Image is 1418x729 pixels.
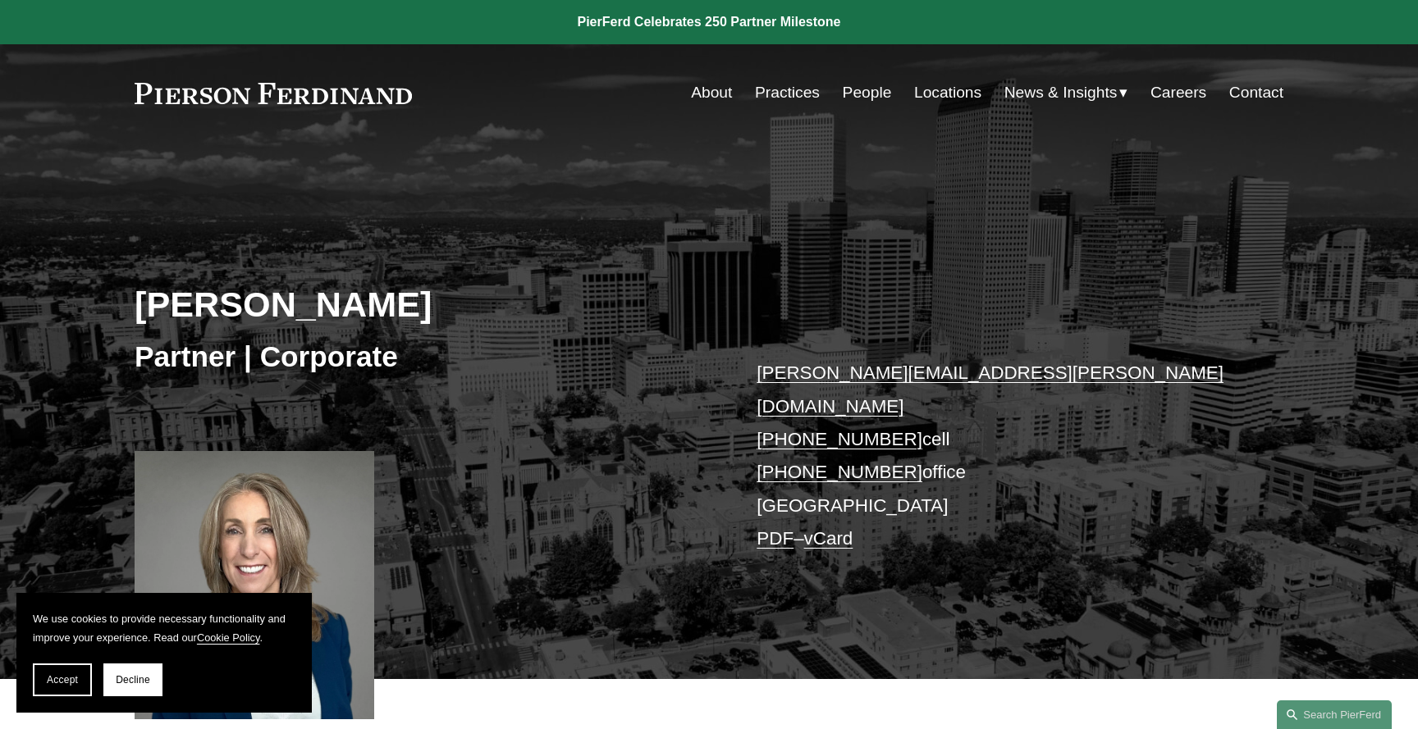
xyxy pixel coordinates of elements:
a: [PHONE_NUMBER] [757,429,922,449]
a: Cookie Policy [197,631,260,644]
a: Contact [1229,77,1283,108]
button: Decline [103,663,162,696]
h2: [PERSON_NAME] [135,283,709,326]
a: vCard [804,528,853,549]
a: People [843,77,892,108]
a: [PERSON_NAME][EMAIL_ADDRESS][PERSON_NAME][DOMAIN_NAME] [757,362,1224,416]
p: cell office [GEOGRAPHIC_DATA] – [757,357,1235,555]
a: Locations [914,77,981,108]
a: About [691,77,732,108]
section: Cookie banner [16,593,312,713]
span: Decline [116,674,150,686]
span: News & Insights [1004,79,1118,107]
h3: Partner | Corporate [135,339,709,375]
a: folder dropdown [1004,77,1128,108]
a: Practices [755,77,820,108]
span: Accept [47,674,78,686]
button: Accept [33,663,92,696]
a: Careers [1150,77,1206,108]
a: Search this site [1277,700,1392,729]
a: PDF [757,528,794,549]
p: We use cookies to provide necessary functionality and improve your experience. Read our . [33,609,295,647]
a: [PHONE_NUMBER] [757,462,922,482]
